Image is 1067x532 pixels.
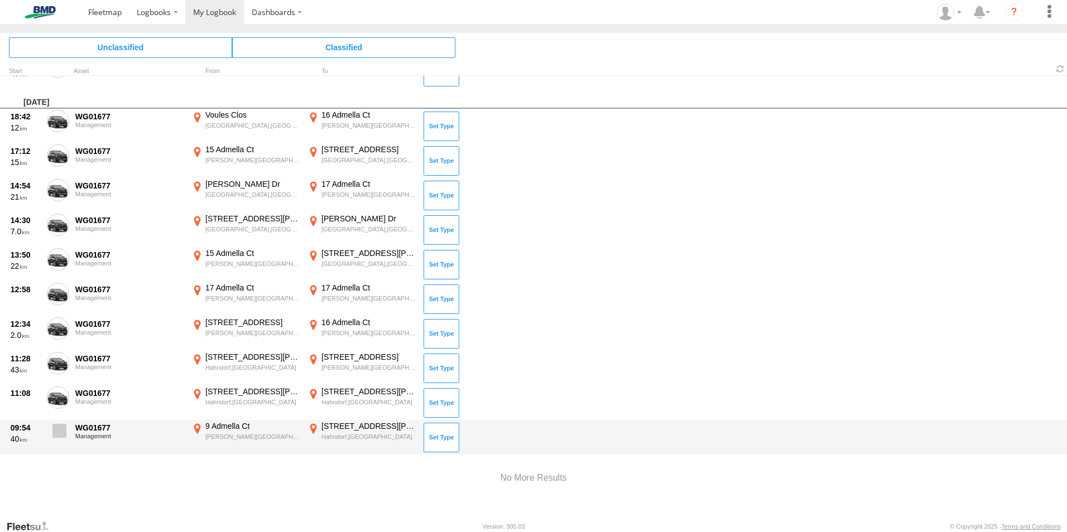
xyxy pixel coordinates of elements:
div: Asset [74,69,185,74]
div: Management [75,122,184,128]
span: Click to view Unclassified Trips [9,37,232,57]
label: Click to View Event Location [190,386,301,419]
div: 2.0 [11,330,41,340]
div: Management [75,398,184,405]
div: [STREET_ADDRESS] [321,352,416,362]
div: 12:34 [11,319,41,329]
label: Click to View Event Location [306,214,417,246]
label: Click to View Event Location [190,248,301,280]
div: 7.0 [11,226,41,236]
div: 11:28 [11,354,41,364]
div: Management [75,433,184,439]
div: WG01677 [75,423,184,433]
label: Click to View Event Location [190,179,301,211]
div: 16 Admella Ct [321,317,416,327]
div: Management [75,225,184,232]
span: Click to view Classified Trips [232,37,455,57]
div: 14:54 [11,181,41,191]
div: [STREET_ADDRESS] [205,317,300,327]
div: 40 [11,434,41,444]
div: [STREET_ADDRESS][PERSON_NAME] [205,386,300,396]
div: WG01677 [75,319,184,329]
div: 12 [11,123,41,133]
div: From [190,69,301,74]
button: Click to Set [424,112,459,141]
div: To [306,69,417,74]
label: Click to View Event Location [306,248,417,280]
a: Terms and Conditions [1002,523,1061,530]
div: 15 Admella Ct [205,248,300,258]
div: WG01677 [75,112,184,122]
div: 17 Admella Ct [205,283,300,293]
div: WG01677 [75,388,184,398]
div: 11:08 [11,388,41,398]
div: Management [75,294,184,301]
label: Click to View Event Location [306,110,417,142]
div: Click to Sort [9,69,42,74]
label: Click to View Event Location [190,110,301,142]
div: [GEOGRAPHIC_DATA],[GEOGRAPHIC_DATA] [321,156,416,164]
div: WG01677 [75,181,184,191]
div: Management [75,191,184,197]
label: Click to View Event Location [190,352,301,384]
div: [STREET_ADDRESS][PERSON_NAME] [321,421,416,431]
label: Click to View Event Location [306,179,417,211]
div: 43 [11,365,41,375]
div: [GEOGRAPHIC_DATA],[GEOGRAPHIC_DATA] [205,225,300,233]
i: ? [1005,3,1023,21]
button: Click to Set [424,319,459,348]
label: Click to View Event Location [306,421,417,453]
button: Click to Set [424,181,459,210]
button: Click to Set [424,354,459,383]
div: [GEOGRAPHIC_DATA],[GEOGRAPHIC_DATA] [205,191,300,199]
div: 17 Admella Ct [321,179,416,189]
div: [STREET_ADDRESS][PERSON_NAME] [205,352,300,362]
div: 16 Admella Ct [321,110,416,120]
div: 17:12 [11,146,41,156]
div: Management [75,364,184,370]
div: 13:50 [11,250,41,260]
label: Click to View Event Location [306,144,417,177]
div: [PERSON_NAME][GEOGRAPHIC_DATA],[GEOGRAPHIC_DATA] [321,191,416,199]
img: bmd-logo.svg [11,6,69,18]
div: [PERSON_NAME][GEOGRAPHIC_DATA],[GEOGRAPHIC_DATA] [205,260,300,268]
label: Click to View Event Location [306,352,417,384]
div: [PERSON_NAME][GEOGRAPHIC_DATA],[GEOGRAPHIC_DATA] [205,156,300,164]
div: WG01677 [75,146,184,156]
button: Click to Set [424,146,459,175]
div: 18:42 [11,112,41,122]
label: Click to View Event Location [306,386,417,419]
label: Click to View Event Location [190,421,301,453]
div: 21 [11,192,41,202]
div: 15 [11,157,41,167]
div: 17 Admella Ct [321,283,416,293]
div: [PERSON_NAME][GEOGRAPHIC_DATA],[GEOGRAPHIC_DATA] [205,433,300,441]
div: WG01677 [75,250,184,260]
div: Hahndorf,[GEOGRAPHIC_DATA] [321,433,416,441]
label: Click to View Event Location [190,283,301,315]
div: [PERSON_NAME] Dr [205,179,300,189]
div: 09:54 [11,423,41,433]
div: Management [75,329,184,336]
div: WG01677 [75,354,184,364]
button: Click to Set [424,215,459,244]
button: Click to Set [424,250,459,279]
div: [GEOGRAPHIC_DATA],[GEOGRAPHIC_DATA] [321,260,416,268]
div: Hahndorf,[GEOGRAPHIC_DATA] [205,398,300,406]
div: Voules Clos [205,110,300,120]
label: Click to View Event Location [306,283,417,315]
button: Click to Set [424,284,459,313]
button: Click to Set [424,388,459,417]
div: Management [75,260,184,267]
div: 15 Admella Ct [205,144,300,154]
div: [PERSON_NAME][GEOGRAPHIC_DATA],[GEOGRAPHIC_DATA] [205,294,300,302]
div: [GEOGRAPHIC_DATA],[GEOGRAPHIC_DATA] [321,225,416,233]
div: WG01677 [75,215,184,225]
div: [PERSON_NAME] Dr [321,214,416,224]
div: [PERSON_NAME][GEOGRAPHIC_DATA],[GEOGRAPHIC_DATA] [205,329,300,337]
label: Click to View Event Location [190,317,301,350]
button: Click to Set [424,423,459,452]
div: [STREET_ADDRESS][PERSON_NAME] [205,214,300,224]
div: Hahndorf,[GEOGRAPHIC_DATA] [321,398,416,406]
div: [PERSON_NAME][GEOGRAPHIC_DATA],[GEOGRAPHIC_DATA] [321,329,416,337]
